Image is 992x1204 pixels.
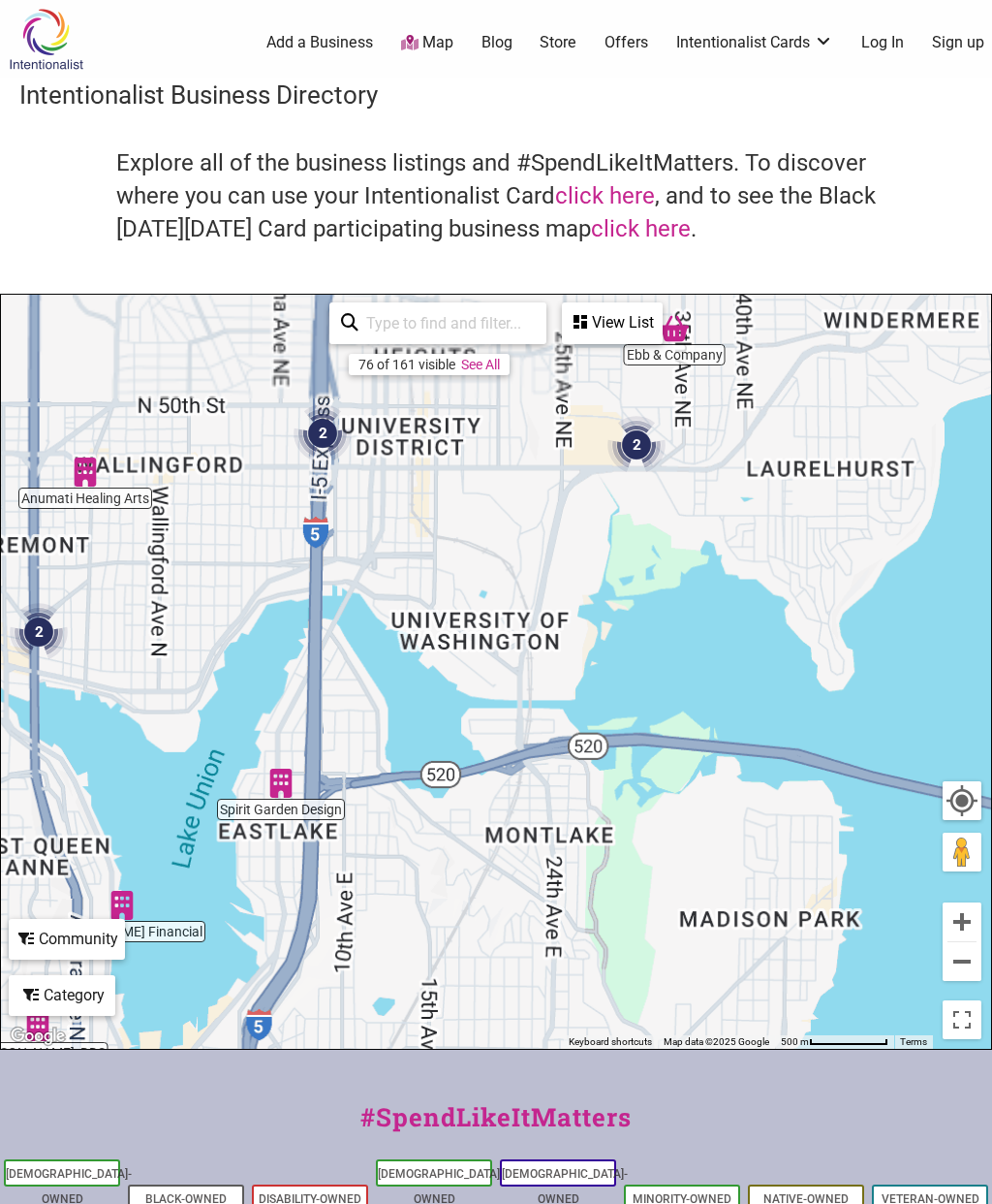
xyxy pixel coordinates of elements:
div: See a list of the visible businesses [562,302,663,344]
a: Store [540,32,576,53]
h4: Explore all of the business listings and #SpendLikeItMatters. To discover where you can use your ... [116,147,876,245]
div: Type to search and filter [329,302,546,344]
button: Zoom out [943,942,981,981]
div: 2 [600,408,673,482]
button: Drag Pegman onto the map to open Street View [943,833,981,871]
a: Offers [604,32,648,53]
div: 2 [286,396,359,470]
a: Blog [481,32,512,53]
div: Filter by Community [9,919,125,960]
a: click here [555,182,655,209]
div: Filter by category [9,975,115,1016]
a: See All [461,357,500,372]
button: Toggle fullscreen view [941,998,983,1041]
a: Log In [861,32,904,53]
div: 76 of 161 visible [358,357,455,372]
a: Intentionalist Cards [676,32,833,53]
a: Add a Business [266,32,373,53]
div: 4 [790,771,863,844]
input: Type to find and filter... [358,304,535,342]
div: Category [11,977,113,1014]
a: Map [401,32,453,54]
div: 2 [2,595,76,669]
div: 3504 [478,524,571,618]
button: Zoom in [943,903,981,941]
button: Your Location [943,781,981,820]
img: Google [6,1024,70,1049]
h3: Intentionalist Business Directory [19,78,973,112]
div: View List [564,304,661,341]
a: click here [591,215,691,242]
span: 500 m [781,1036,809,1047]
a: Open this area in Google Maps (opens a new window) [6,1024,70,1049]
a: Sign up [932,32,984,53]
div: Community [11,921,123,958]
button: Keyboard shortcuts [569,1035,652,1049]
span: Map data ©2025 Google [664,1036,769,1047]
div: Anumati Healing Arts [63,450,108,494]
div: Gresham Financial [100,883,144,928]
div: Ebb & Company [652,306,697,351]
a: Terms [900,1036,927,1047]
button: Map Scale: 500 m per 78 pixels [775,1035,894,1049]
div: Spirit Garden Design [259,761,303,806]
